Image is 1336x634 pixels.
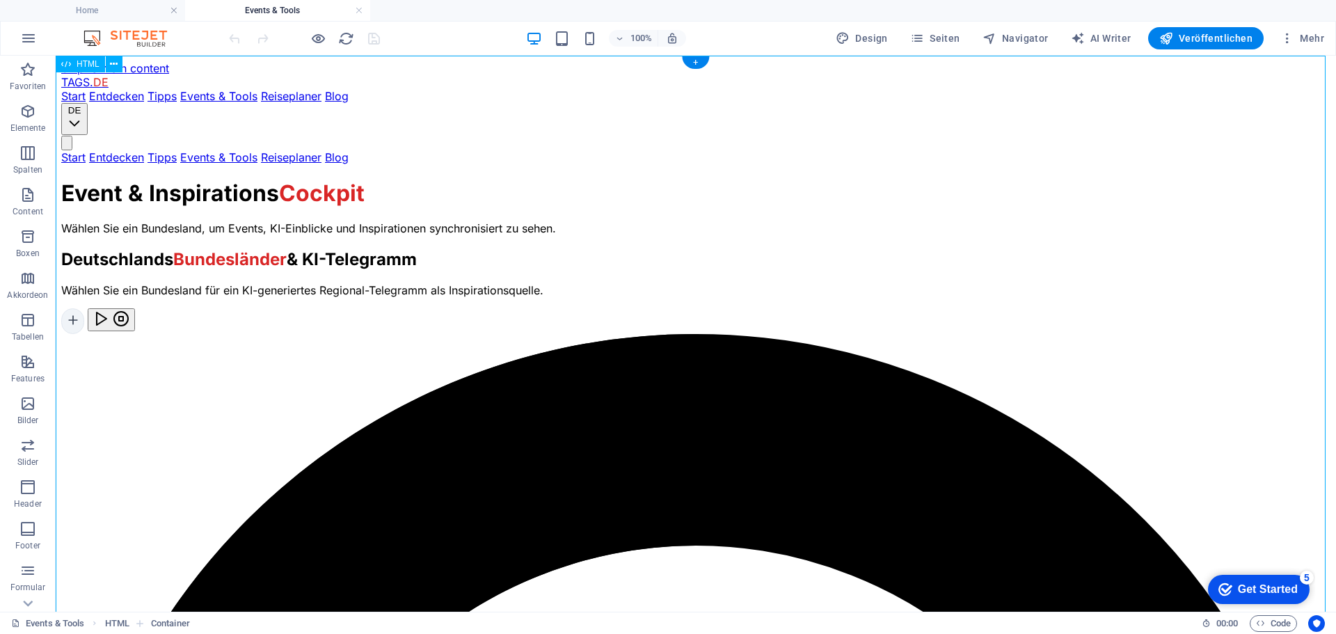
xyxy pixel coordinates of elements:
p: Elemente [10,122,46,134]
span: HTML [77,60,100,68]
button: 100% [609,30,658,47]
div: 5 [103,3,117,17]
span: Veröffentlichen [1159,31,1252,45]
h6: 100% [630,30,652,47]
p: Bilder [17,415,39,426]
p: Akkordeon [7,290,48,301]
i: Seite neu laden [338,31,354,47]
div: Get Started 5 items remaining, 0% complete [11,7,113,36]
p: Content [13,206,43,217]
span: Klick zum Auswählen. Doppelklick zum Bearbeiten [151,615,190,632]
span: Code [1256,615,1291,632]
div: Get Started [41,15,101,28]
span: Klick zum Auswählen. Doppelklick zum Bearbeiten [105,615,129,632]
a: Klick, um Auswahl aufzuheben. Doppelklick öffnet Seitenverwaltung [11,615,84,632]
p: Features [11,373,45,384]
p: Header [14,498,42,509]
button: AI Writer [1065,27,1137,49]
button: Seiten [905,27,966,49]
span: Navigator [983,31,1049,45]
p: Formular [10,582,46,593]
h6: Session-Zeit [1202,615,1239,632]
p: Favoriten [10,81,46,92]
span: 00 00 [1216,615,1238,632]
div: + [682,56,709,69]
span: : [1226,618,1228,628]
span: Mehr [1280,31,1324,45]
p: Footer [15,540,40,551]
p: Boxen [16,248,40,259]
div: Design (Strg+Alt+Y) [830,27,893,49]
p: Tabellen [12,331,44,342]
h4: Events & Tools [185,3,370,18]
img: Editor Logo [80,30,184,47]
button: Usercentrics [1308,615,1325,632]
button: Design [830,27,893,49]
span: AI Writer [1071,31,1131,45]
span: Seiten [910,31,960,45]
button: Code [1250,615,1297,632]
button: Klicke hier, um den Vorschau-Modus zu verlassen [310,30,326,47]
button: reload [337,30,354,47]
span: Design [836,31,888,45]
button: Veröffentlichen [1148,27,1264,49]
button: Mehr [1275,27,1330,49]
button: Navigator [977,27,1054,49]
p: Spalten [13,164,42,175]
p: Slider [17,457,39,468]
i: Bei Größenänderung Zoomstufe automatisch an das gewählte Gerät anpassen. [666,32,678,45]
nav: breadcrumb [105,615,190,632]
a: Skip to main content [6,6,113,19]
